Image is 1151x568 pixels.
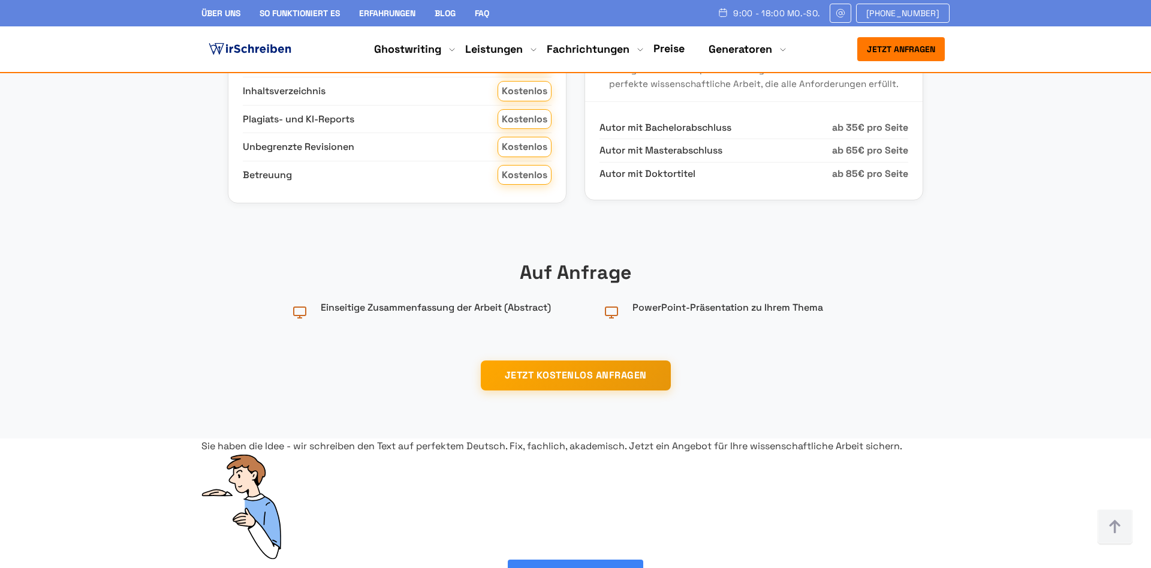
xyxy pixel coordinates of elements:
a: Ghostwriting [374,42,441,56]
button: Jetzt anfragen [857,37,945,61]
span: ab 35€ pro Seite [832,120,908,136]
span: 9:00 - 18:00 Mo.-So. [733,8,820,18]
a: Generatoren [709,42,772,56]
a: Fachrichtungen [547,42,629,56]
img: logo ghostwriter-österreich [206,40,294,58]
span: Kostenlos [498,165,552,185]
a: So funktioniert es [260,8,340,19]
a: Erfahrungen [359,8,415,19]
a: Blog [435,8,456,19]
a: Über uns [201,8,240,19]
a: Leistungen [465,42,523,56]
span: Plagiats- und KI-Reports [243,112,498,127]
img: Email [835,8,846,18]
span: Einseitige Zusammenfassung der Arbeit (Abstract) [321,300,551,315]
a: Preise [653,41,685,55]
span: Inhaltsverzeichnis [243,83,498,99]
img: Schedule [718,8,728,17]
span: Kostenlos [498,109,552,130]
span: Kostenlos [498,137,552,157]
span: PowerPoint-Präsentation zu Ihrem Thema [632,300,823,315]
button: JETZT KOSTENLOS ANFRAGEN [481,360,671,390]
span: Autor mit Masterabschluss [599,143,832,158]
a: [PHONE_NUMBER] [856,4,950,23]
a: FAQ [475,8,489,19]
span: Betreuung [243,167,498,183]
span: Unbegrenzte Revisionen [243,139,498,155]
div: Sie haben die Idee - wir schreiben den Text auf perfektem Deutsch. Fix, fachlich, akademisch. Jet... [201,438,950,454]
img: button top [1097,509,1133,545]
span: ab 85€ pro Seite [832,166,908,182]
span: Kostenlos [498,81,552,101]
span: Autor mit Bachelorabschluss [599,120,832,136]
span: ab 65€ pro Seite [832,143,908,158]
h3: Auf Anfrage [228,257,923,288]
span: [PHONE_NUMBER] [866,8,939,18]
span: Autor mit Doktortitel [599,166,832,182]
